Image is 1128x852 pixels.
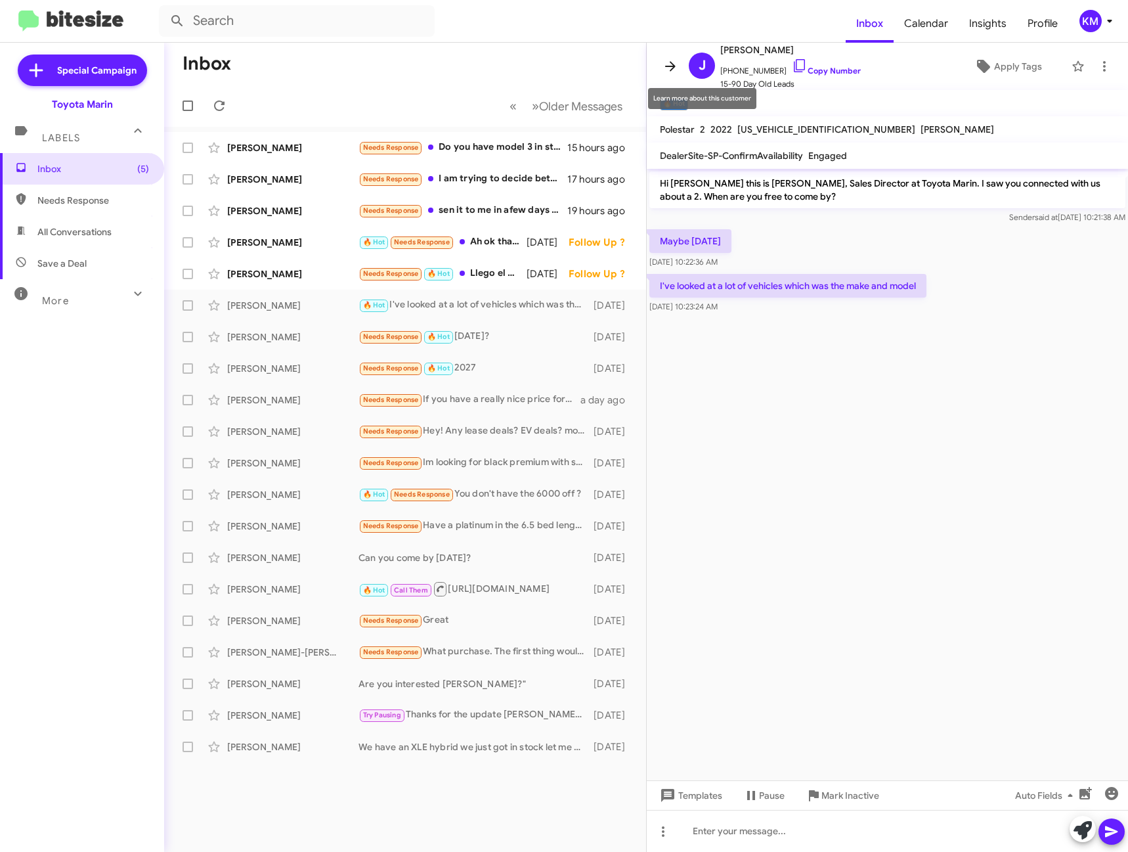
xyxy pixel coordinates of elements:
div: Im looking for black premium with solar roof seems like you don't have it. Also I would not like ... [358,455,591,470]
div: [PERSON_NAME] [227,583,358,596]
div: 2027 [358,361,591,376]
div: [PERSON_NAME] [227,425,358,438]
div: [PERSON_NAME] [227,236,358,249]
span: « [510,98,517,114]
a: Profile [1017,5,1068,43]
span: 🔥 Hot [363,586,385,594]
div: [PERSON_NAME] [227,393,358,407]
div: [PERSON_NAME] [227,173,358,186]
span: [DATE] 10:22:36 AM [649,257,718,267]
div: Follow Up ? [569,267,636,280]
div: [DATE] [591,330,636,344]
span: Needs Response [363,616,419,625]
div: Ah ok thanks. I don't need to come in then until it arrives. Looking forward to it, thanks! [358,235,527,250]
span: DealerSite-SP-ConfirmAvailability [660,150,803,162]
a: Insights [959,5,1017,43]
span: Apply Tags [994,55,1042,78]
span: [DATE] 10:23:24 AM [649,302,718,311]
span: Special Campaign [57,64,137,77]
div: [DATE] [591,425,636,438]
span: J [699,55,706,76]
div: [URL][DOMAIN_NAME] [358,581,591,597]
div: Do you have model 3 in stock ? What is the price and mileage [358,140,567,155]
span: 🔥 Hot [363,490,385,499]
div: If you have a really nice price for the Toyota high lander 2023 the used one if the price got dow... [358,392,580,407]
span: Needs Response [363,175,419,183]
span: said at [1035,212,1058,222]
span: Needs Response [394,490,450,499]
div: a day ago [580,393,636,407]
div: I've looked at a lot of vehicles which was the make and model [358,298,591,313]
div: [DATE] [591,457,636,470]
button: Previous [502,93,525,120]
div: [DATE] [527,267,569,280]
a: Special Campaign [18,55,147,86]
span: Engaged [808,150,847,162]
div: 17 hours ago [567,173,636,186]
div: What purchase. The first thing would be to actually respond to the questions I'm asking. I do not... [358,644,591,660]
span: » [532,98,539,114]
span: 2 [700,123,705,135]
div: You don't have the 6000 off ? [358,487,591,502]
div: Are you interested [PERSON_NAME]?" [358,677,591,690]
div: [DATE] [591,362,636,375]
div: [DATE] [591,551,636,564]
div: KM [1079,10,1102,32]
a: Inbox [846,5,894,43]
span: Needs Response [363,648,419,656]
p: Hi [PERSON_NAME] this is [PERSON_NAME], Sales Director at Toyota Marin. I saw you connected with ... [649,171,1125,208]
div: Llego el carro que deseo?? [358,266,527,281]
div: [DATE] [591,583,636,596]
span: More [42,295,69,307]
span: Needs Response [363,364,419,372]
div: Can you come by [DATE]? [358,551,591,564]
input: Search [159,5,435,37]
span: Call Them [394,586,428,594]
span: Pause [759,784,785,807]
div: Thanks for the update [PERSON_NAME]! Let me know if I can help at all! [358,707,591,723]
a: Calendar [894,5,959,43]
span: All Conversations [37,225,112,238]
span: Needs Response [363,427,419,436]
p: I've looked at a lot of vehicles which was the make and model [649,274,926,298]
div: [DATE] [591,740,636,753]
span: Sender [DATE] 10:21:38 AM [1009,212,1125,222]
span: Labels [42,132,80,144]
div: [DATE] [527,236,569,249]
div: [DATE] [591,614,636,627]
div: [PERSON_NAME] [227,677,358,690]
span: Needs Response [363,143,419,152]
div: [PERSON_NAME] [227,614,358,627]
div: [DATE] [591,677,636,690]
div: [PERSON_NAME]-[PERSON_NAME] [227,646,358,659]
span: Save a Deal [37,257,87,270]
div: [PERSON_NAME] [227,551,358,564]
div: [PERSON_NAME] [227,330,358,344]
div: Great [358,613,591,628]
span: 15-90 Day Old Leads [720,78,861,91]
span: Needs Response [37,194,149,207]
div: [DATE] [591,646,636,659]
div: Have a platinum in the 6.5 bed length I could test drive in about 10min? [358,518,591,533]
div: [DATE]? [358,329,591,344]
div: [PERSON_NAME] [227,520,358,533]
span: Older Messages [539,99,622,114]
div: Toyota Marin [52,98,113,111]
a: Copy Number [792,66,861,76]
span: Mark Inactive [821,784,879,807]
span: Needs Response [363,522,419,530]
span: Needs Response [363,269,419,278]
div: sen it to me in afew days when it arrives [358,203,567,218]
div: [DATE] [591,299,636,312]
span: Needs Response [363,332,419,341]
span: [PERSON_NAME] [921,123,994,135]
span: 🔥 Hot [363,301,385,309]
div: [PERSON_NAME] [227,299,358,312]
div: [PERSON_NAME] [227,362,358,375]
div: [PERSON_NAME] [227,141,358,154]
div: [DATE] [591,488,636,501]
span: 2022 [710,123,732,135]
h1: Inbox [183,53,231,74]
